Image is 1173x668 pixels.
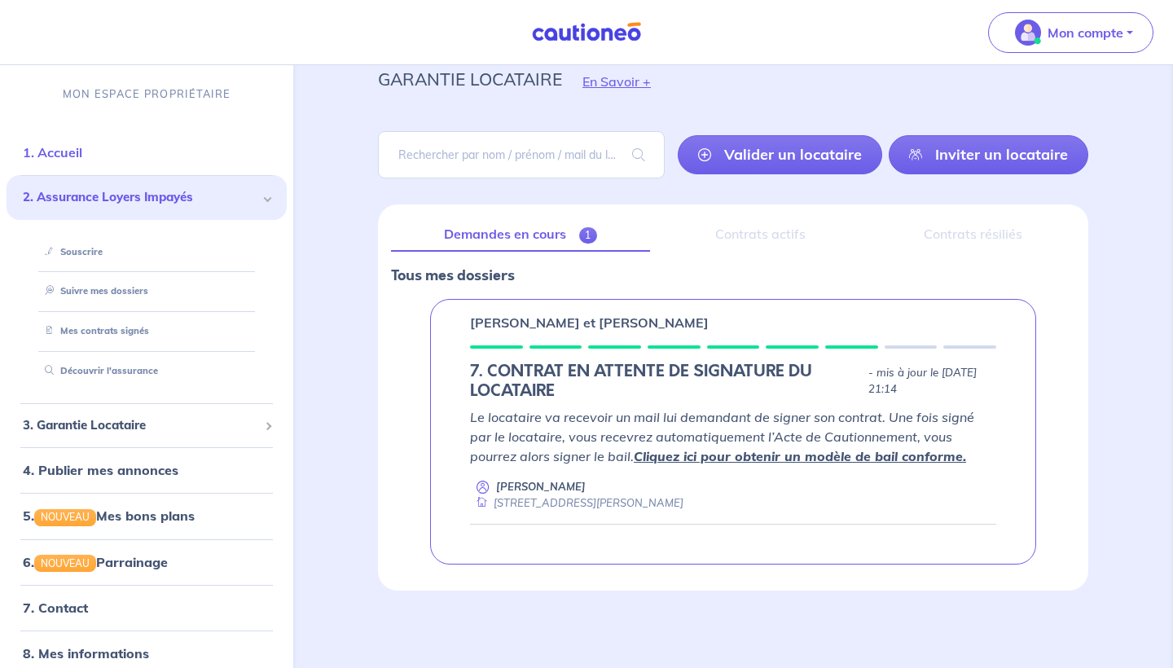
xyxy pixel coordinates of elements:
[23,144,82,160] a: 1. Accueil
[23,508,195,524] a: 5.NOUVEAUMes bons plans
[1048,23,1123,42] p: Mon compte
[634,448,966,464] a: Cliquez ici pour obtenir un modèle de bail conforme.
[63,86,231,102] p: MON ESPACE PROPRIÉTAIRE
[889,135,1088,174] a: Inviter un locataire
[23,188,258,207] span: 2. Assurance Loyers Impayés
[496,479,586,494] p: [PERSON_NAME]
[7,410,287,442] div: 3. Garantie Locataire
[7,175,287,220] div: 2. Assurance Loyers Impayés
[678,135,882,174] a: Valider un locataire
[23,462,178,478] a: 4. Publier mes annonces
[23,645,149,661] a: 8. Mes informations
[391,218,650,252] a: Demandes en cours1
[38,285,148,297] a: Suivre mes dossiers
[1015,20,1041,46] img: illu_account_valid_menu.svg
[470,313,709,332] p: [PERSON_NAME] et [PERSON_NAME]
[38,365,158,376] a: Découvrir l'assurance
[470,362,862,401] h5: 7. CONTRAT EN ATTENTE DE SIGNATURE DU LOCATAIRE
[7,136,287,169] div: 1. Accueil
[562,58,671,105] button: En Savoir +
[23,600,88,616] a: 7. Contact
[26,358,267,385] div: Découvrir l'assurance
[26,239,267,266] div: Souscrire
[613,132,665,178] span: search
[988,12,1153,53] button: illu_account_valid_menu.svgMon compte
[470,362,996,401] div: state: RENTER-PAYMENT-METHOD-IN-PROGRESS, Context: IN-LANDLORD,IS-GL-CAUTION-IN-LANDLORD
[470,495,683,511] div: [STREET_ADDRESS][PERSON_NAME]
[378,131,665,178] input: Rechercher par nom / prénom / mail du locataire
[525,22,648,42] img: Cautioneo
[378,64,562,94] p: garantie locataire
[7,454,287,486] div: 4. Publier mes annonces
[7,499,287,532] div: 5.NOUVEAUMes bons plans
[23,554,168,570] a: 6.NOUVEAUParrainage
[868,365,996,398] p: - mis à jour le [DATE] 21:14
[23,416,258,435] span: 3. Garantie Locataire
[26,278,267,305] div: Suivre mes dossiers
[579,227,598,244] span: 1
[391,265,1075,286] p: Tous mes dossiers
[470,409,974,464] em: Le locataire va recevoir un mail lui demandant de signer son contrat. Une fois signé par le locat...
[38,325,149,336] a: Mes contrats signés
[7,546,287,578] div: 6.NOUVEAUParrainage
[38,246,103,257] a: Souscrire
[7,591,287,624] div: 7. Contact
[26,318,267,345] div: Mes contrats signés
